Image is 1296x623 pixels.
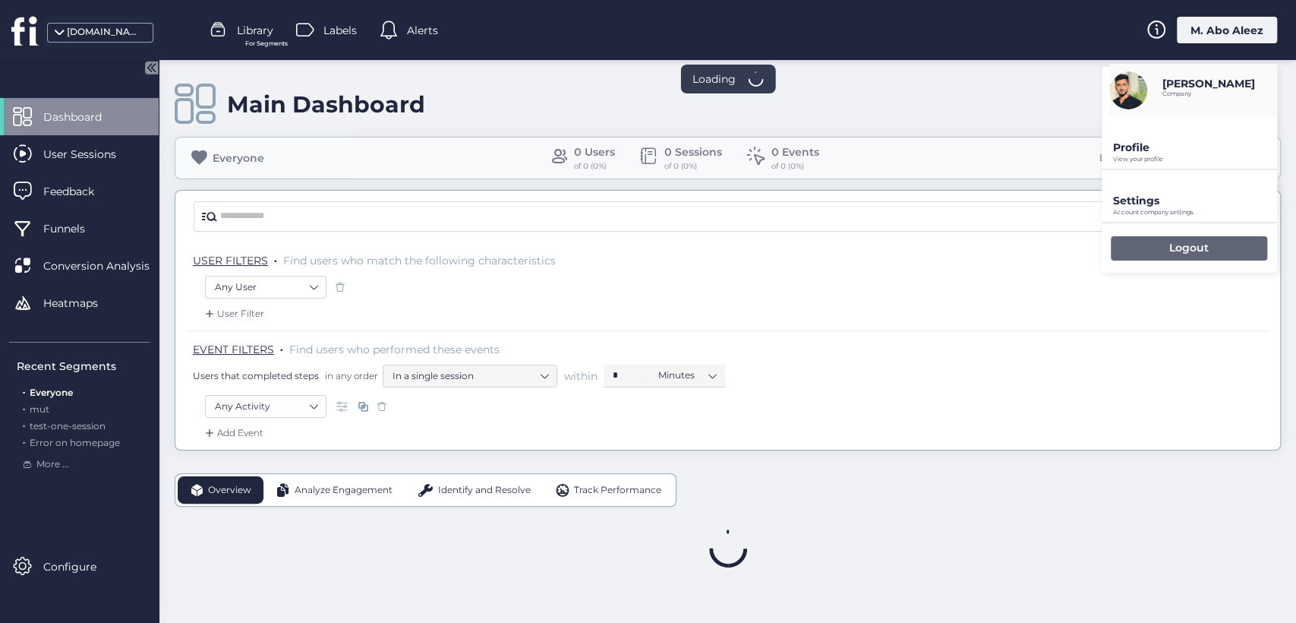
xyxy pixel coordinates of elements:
[208,483,251,498] span: Overview
[322,369,378,382] span: in any order
[1177,17,1277,43] div: M. Abo Aleez
[67,25,143,40] div: [DOMAIN_NAME]
[193,254,268,267] span: USER FILTERS
[23,384,25,398] span: .
[215,276,317,299] nz-select-item: Any User
[245,39,288,49] span: For Segments
[43,558,119,575] span: Configure
[17,358,150,375] div: Recent Segments
[30,387,73,398] span: Everyone
[1162,77,1255,90] p: [PERSON_NAME]
[193,369,319,382] span: Users that completed steps
[23,400,25,415] span: .
[202,425,263,441] div: Add Event
[202,306,264,321] div: User Filter
[43,220,108,237] span: Funnels
[1169,241,1209,255] p: Logout
[43,295,121,311] span: Heatmaps
[1113,156,1277,163] p: View your profile
[289,343,500,356] span: Find users who performed these events
[1109,71,1147,109] img: avatar
[193,343,274,356] span: EVENT FILTERS
[283,254,556,267] span: Find users who match the following characteristics
[407,22,438,39] span: Alerts
[323,22,357,39] span: Labels
[393,365,547,387] nz-select-item: In a single session
[43,146,139,163] span: User Sessions
[564,368,598,384] span: within
[43,258,172,274] span: Conversion Analysis
[1113,194,1277,207] p: Settings
[30,403,49,415] span: mut
[30,420,106,432] span: test-one-session
[237,22,273,39] span: Library
[1113,209,1277,216] p: Account company settings
[227,90,425,119] div: Main Dashboard
[658,364,716,387] nz-select-item: Minutes
[692,71,736,87] span: Loading
[1162,90,1255,97] p: Company
[43,183,117,200] span: Feedback
[1113,141,1277,154] p: Profile
[36,457,69,472] span: More ...
[438,483,531,498] span: Identify and Resolve
[274,251,277,266] span: .
[30,437,120,448] span: Error on homepage
[295,483,393,498] span: Analyze Engagement
[23,417,25,432] span: .
[23,434,25,448] span: .
[573,483,661,498] span: Track Performance
[280,340,283,355] span: .
[215,395,317,418] nz-select-item: Any Activity
[43,109,125,125] span: Dashboard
